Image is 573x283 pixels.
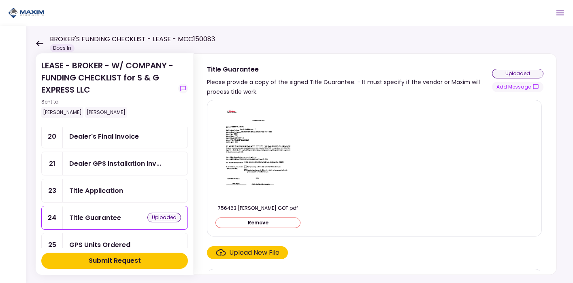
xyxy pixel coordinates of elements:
[215,205,300,212] div: 756463 Ryder GOT.pdf
[50,44,75,52] div: Docs In
[42,206,63,229] div: 24
[492,69,543,78] div: uploaded
[69,240,130,250] div: GPS Units Ordered
[207,77,492,97] div: Please provide a copy of the signed Title Guarantee. - It must specify if the vendor or Maxim wil...
[207,246,288,259] span: Click here to upload the required document
[41,253,188,269] button: Submit Request
[69,158,161,169] div: Dealer GPS Installation Invoice
[69,131,139,141] div: Dealer's Final Invoice
[85,107,127,118] div: [PERSON_NAME]
[147,213,181,222] div: uploaded
[8,7,45,19] img: Partner icon
[178,84,188,93] button: show-messages
[42,152,63,175] div: 21
[69,213,121,223] div: Title Guarantee
[42,179,63,202] div: 23
[41,206,188,230] a: 24Title Guaranteeuploaded
[550,3,570,23] button: Open menu
[215,218,300,228] button: Remove
[229,248,279,258] div: Upload New File
[41,107,83,118] div: [PERSON_NAME]
[50,34,215,44] h1: BROKER'S FUNDING CHECKLIST - LEASE - MCC150083
[69,186,123,196] div: Title Application
[41,233,188,257] a: 25GPS Units Ordered
[89,256,141,266] div: Submit Request
[41,152,188,175] a: 21Dealer GPS Installation Invoice
[41,98,175,106] div: Sent to:
[492,82,543,92] button: show-messages
[41,179,188,203] a: 23Title Application
[42,125,63,148] div: 20
[41,125,188,148] a: 20Dealer's Final Invoice
[41,59,175,118] div: LEASE - BROKER - W/ COMPANY - FUNDING CHECKLIST for S & G EXPRESS LLC
[42,233,63,256] div: 25
[194,53,557,275] div: Title GuaranteePlease provide a copy of the signed Title Guarantee. - It must specify if the vend...
[207,64,492,74] div: Title Guarantee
